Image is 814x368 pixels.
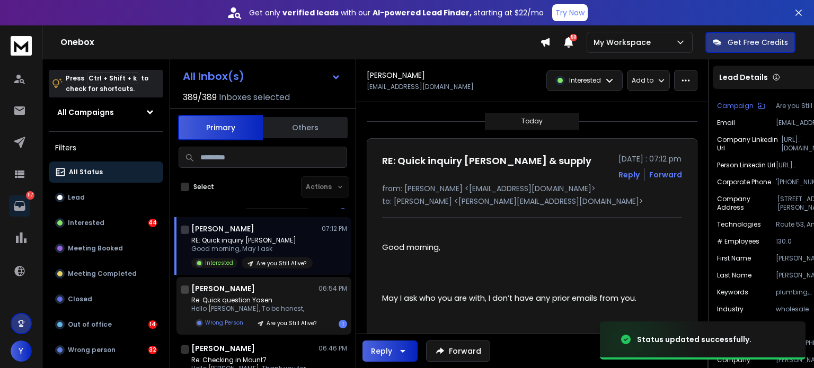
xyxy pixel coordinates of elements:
button: Out of office14 [49,314,163,335]
p: Add to [632,76,653,85]
p: Interested [205,259,233,267]
p: 117 [26,191,34,200]
p: Wrong person [68,346,116,354]
h1: [PERSON_NAME] [191,343,255,354]
button: Reply [362,340,418,362]
img: logo [11,36,32,56]
p: Wrong Person [205,319,243,327]
p: Get only with our starting at $22/mo [249,7,544,18]
button: Y [11,340,32,362]
p: Today [521,117,543,125]
span: May I ask who you are with, I don’t have any prior emails from you. [382,293,636,303]
label: Select [193,183,214,191]
p: Try Now [555,7,585,18]
p: Keywords [717,288,748,297]
button: Reply [618,169,640,180]
span: 389 / 389 [183,91,217,104]
p: First Name [717,254,751,263]
button: Try Now [552,4,588,21]
h1: All Inbox(s) [183,71,244,82]
p: RE: Quick inquiry [PERSON_NAME] [191,236,313,245]
button: All Status [49,161,163,183]
div: 32 [148,346,157,354]
button: Interested44 [49,212,163,234]
button: Lead [49,187,163,208]
p: 06:54 PM [318,284,347,293]
h1: [PERSON_NAME] [191,283,255,294]
p: Industry [717,305,744,313]
p: Re: Checking in Mount7 [191,356,318,364]
p: Interested [68,219,104,227]
p: Interested [569,76,601,85]
p: Meeting Booked [68,244,123,253]
p: Hello [PERSON_NAME], To be honest, [191,304,318,313]
p: Corporate Phone [717,178,771,186]
h1: [PERSON_NAME] [191,223,254,234]
button: Get Free Credits [705,32,795,53]
p: [EMAIL_ADDRESS][DOMAIN_NAME] [367,83,474,91]
h1: [PERSON_NAME] [367,70,425,80]
div: Forward [649,169,682,180]
div: Reply [371,346,392,356]
p: Lead Details [719,72,768,83]
p: 06:46 PM [318,344,347,353]
p: 07:12 PM [322,225,347,233]
a: 117 [9,195,30,217]
p: Company Address [717,195,777,212]
button: Wrong person32 [49,339,163,361]
span: 50 [570,34,577,41]
p: Technologies [717,220,761,229]
p: Lead [68,193,85,202]
p: from: [PERSON_NAME] <[EMAIL_ADDRESS][DOMAIN_NAME]> [382,183,682,194]
h3: Inboxes selected [219,91,290,104]
button: Meeting Completed [49,263,163,284]
p: # Employees [717,237,759,246]
span: Good morning, [382,242,440,253]
button: Meeting Booked [49,238,163,259]
div: 44 [148,219,157,227]
p: Closed [68,295,92,303]
button: Forward [426,340,490,362]
p: Are you Still Alive? [256,259,306,267]
button: Primary [178,115,263,140]
h1: All Campaigns [57,107,114,118]
p: All Status [69,168,103,176]
p: Company Linkedin Url [717,136,781,152]
div: 14 [148,320,157,329]
button: All Inbox(s) [174,66,349,87]
p: Out of office [68,320,112,329]
p: Press to check for shortcuts. [66,73,148,94]
p: Get Free Credits [728,37,788,48]
p: Email [717,119,735,127]
button: Closed [49,289,163,310]
h1: RE: Quick inquiry [PERSON_NAME] & supply [382,154,591,168]
p: Are you Still Alive? [267,319,316,327]
h1: Onebox [60,36,540,49]
button: Others [263,116,348,139]
p: [DATE] : 07:12 pm [618,154,682,164]
p: Campaign [717,102,754,110]
span: Ctrl + Shift + k [87,72,138,84]
p: My Workspace [594,37,655,48]
div: 1 [339,320,347,328]
p: Re: Quick question Yasen [191,296,318,304]
p: Last Name [717,271,751,280]
div: Status updated successfully. [637,334,751,345]
h3: Filters [49,140,163,155]
p: to: [PERSON_NAME] <[PERSON_NAME][EMAIL_ADDRESS][DOMAIN_NAME]> [382,196,682,207]
p: Meeting Completed [68,270,137,278]
button: Campaign [717,102,765,110]
button: All Campaigns [49,102,163,123]
strong: AI-powered Lead Finder, [373,7,472,18]
strong: verified leads [282,7,339,18]
p: Person Linkedin Url [717,161,775,169]
p: Good morning, May I ask [191,245,313,253]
